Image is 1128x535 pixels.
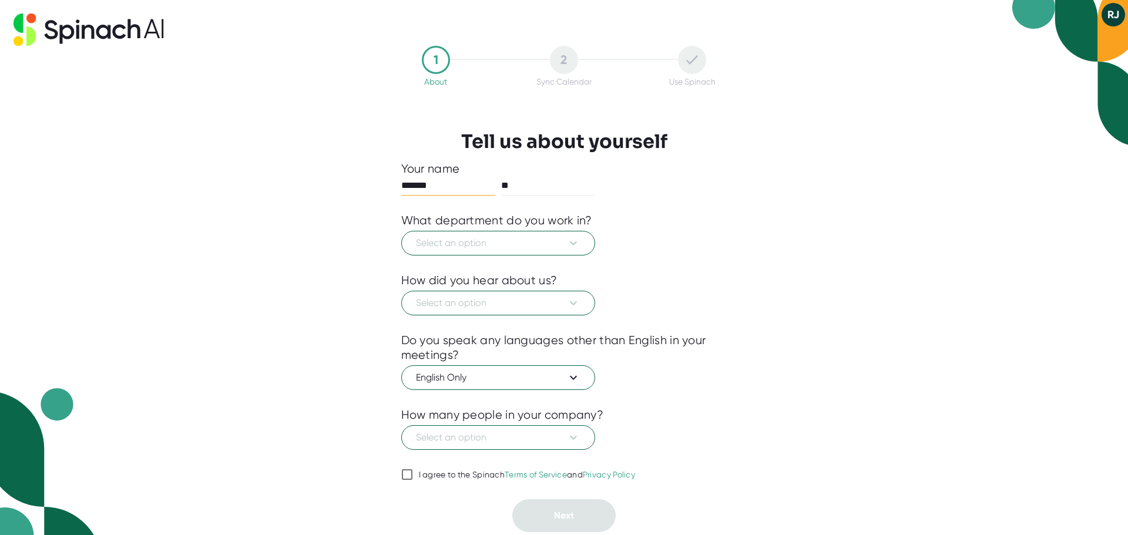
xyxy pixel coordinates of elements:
[422,46,450,74] div: 1
[550,46,578,74] div: 2
[416,236,580,250] span: Select an option
[401,161,727,176] div: Your name
[416,296,580,310] span: Select an option
[461,130,667,153] h3: Tell us about yourself
[416,371,580,385] span: English Only
[512,499,616,532] button: Next
[669,77,716,86] div: Use Spinach
[401,273,558,288] div: How did you hear about us?
[401,213,592,228] div: What department do you work in?
[419,470,636,480] div: I agree to the Spinach and
[536,77,592,86] div: Sync Calendar
[424,77,447,86] div: About
[505,470,567,479] a: Terms of Service
[401,425,595,450] button: Select an option
[583,470,635,479] a: Privacy Policy
[401,291,595,315] button: Select an option
[1102,3,1125,26] button: RJ
[554,510,574,521] span: Next
[401,408,604,422] div: How many people in your company?
[401,231,595,255] button: Select an option
[416,430,580,445] span: Select an option
[401,333,727,362] div: Do you speak any languages other than English in your meetings?
[401,365,595,390] button: English Only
